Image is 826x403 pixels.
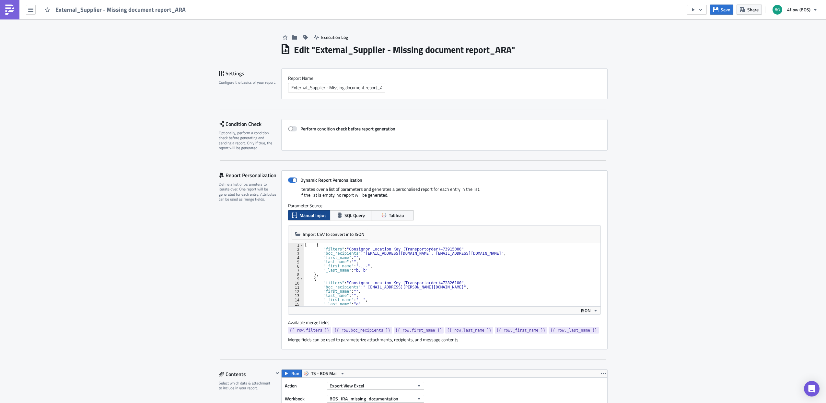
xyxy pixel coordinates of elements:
strong: Perform condition check before report generation [300,125,395,132]
span: JSON [581,307,591,314]
div: Open Intercom Messenger [804,381,820,397]
div: Iterates over a list of parameters and generates a personalised report for each entry in the list... [288,186,601,203]
label: Action [285,381,324,391]
button: TS - BOS Mail [301,370,347,377]
button: Hide content [273,369,281,377]
div: 12 [288,289,304,294]
button: Run [282,370,302,377]
a: {{ row._first_name }} [495,327,547,334]
span: Import CSV to convert into JSON [303,231,365,238]
span: {{ row.filters }} [290,327,330,334]
div: Select which data & attachment to include in your report. [219,381,273,391]
div: 6 [288,264,304,268]
div: 10 [288,281,304,285]
div: 14 [288,298,304,302]
div: Report Personalization [219,170,281,180]
label: Parameter Source [288,203,601,209]
a: {{ row.bcc_recipients }} [332,327,392,334]
button: Tableau [372,210,414,220]
div: Merge fields can be used to parameterize attachments, recipients, and message contents. [288,337,601,343]
span: {{ row.bcc_recipients }} [334,327,390,334]
div: Settings [219,68,281,78]
span: Run [291,370,299,377]
label: Report Nam﻿e [288,75,601,81]
div: 5 [288,260,304,264]
a: {{ row.filters }} [288,327,331,334]
button: Execution Log [310,32,351,42]
button: Manual Input [288,210,330,220]
span: 4flow (BOS) [787,6,810,13]
div: 7 [288,268,304,273]
span: Export View Excel [330,382,364,389]
div: 2 [288,247,304,251]
span: {{ row.last_name }} [447,327,491,334]
button: Save [710,5,733,15]
div: Condition Check [219,119,281,129]
h1: Edit " External_Supplier - Missing document report_ARA " [294,44,515,55]
div: 4 [288,256,304,260]
span: {{ row.first_name }} [395,327,442,334]
strong: Dynamic Report Personalization [300,177,362,183]
button: Import CSV to convert into JSON [292,229,368,239]
img: Avatar [772,4,783,15]
div: Contents [219,369,273,379]
span: {{ row._first_name }} [496,327,546,334]
span: SQL Query [344,212,365,219]
div: 15 [288,302,304,306]
span: Tableau [389,212,404,219]
label: Available merge fields [288,320,337,325]
button: Export View Excel [327,382,424,390]
a: {{ row.first_name }} [394,327,444,334]
div: Optionally, perform a condition check before generating and sending a report. Only if true, the r... [219,130,277,151]
span: External_Supplier - Missing document report_ARA [55,6,186,13]
a: {{ row._last_name }} [549,327,599,334]
span: TS - BOS Mail [311,370,338,377]
div: 3 [288,251,304,256]
span: {{ row._last_name }} [550,327,597,334]
div: 13 [288,294,304,298]
span: Manual Input [299,212,326,219]
span: BOS_IRA_missing_documentation [330,395,398,402]
div: 11 [288,285,304,289]
button: BOS_IRA_missing_documentation [327,395,424,403]
div: 8 [288,273,304,277]
span: Execution Log [321,34,348,41]
span: Save [721,6,730,13]
div: 9 [288,277,304,281]
button: JSON [578,307,600,314]
a: {{ row.last_name }} [445,327,493,334]
button: Share [737,5,762,15]
img: PushMetrics [5,5,15,15]
button: 4flow (BOS) [769,3,821,17]
button: SQL Query [330,210,372,220]
span: Share [747,6,759,13]
div: Define a list of parameters to iterate over. One report will be generated for each entry. Attribu... [219,182,277,202]
div: 1 [288,243,304,247]
div: Configure the basics of your report. [219,80,277,85]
